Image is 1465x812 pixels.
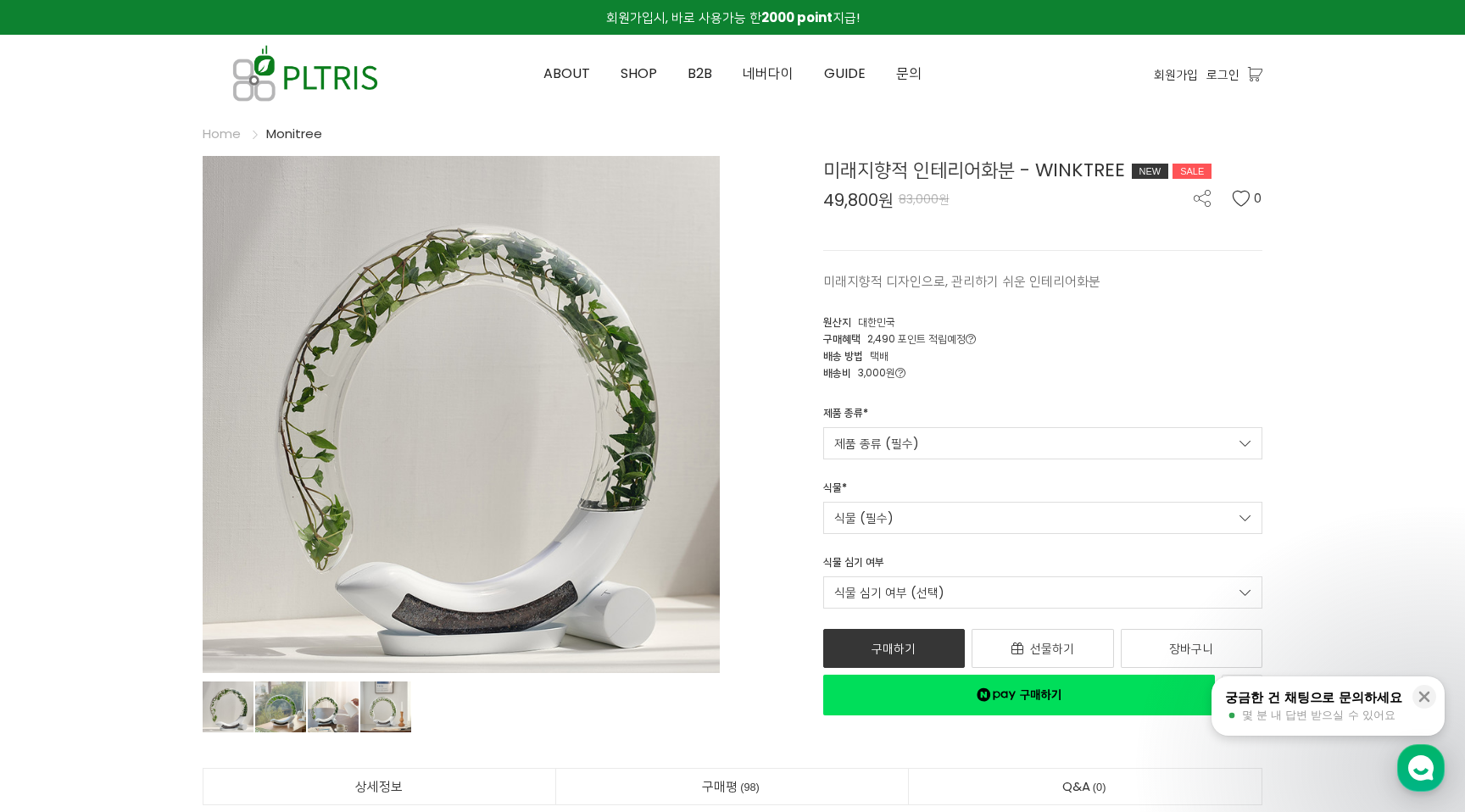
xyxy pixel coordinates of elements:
[1030,640,1074,657] span: 선물하기
[823,480,847,502] div: 식물
[823,502,1263,534] a: 식물 (필수)
[727,36,809,112] a: 네버다이
[543,64,590,83] span: ABOUT
[672,36,727,112] a: B2B
[823,629,966,668] a: 구매하기
[823,554,884,576] div: 식물 심기 여부
[823,156,1263,184] div: 미래지향적 인테리어화분 - WINKTREE
[761,8,833,26] strong: 2000 point
[1090,778,1109,796] span: 0
[1132,164,1169,179] div: NEW
[824,64,866,83] span: GUIDE
[823,405,868,427] div: 제품 종류
[1173,164,1212,179] div: SALE
[858,365,905,380] span: 3,000원
[1232,190,1262,207] button: 0
[1222,675,1262,715] a: 새창
[1121,629,1263,668] a: 장바구니
[823,576,1263,609] a: 식물 심기 여부 (선택)
[823,314,851,329] span: 원산지
[738,778,762,796] span: 98
[823,192,894,209] span: 49,800원
[743,64,794,83] span: 네버다이
[823,331,861,346] span: 구매혜택
[556,769,909,804] a: 구매평98
[909,769,1262,804] a: Q&A0
[972,629,1114,668] a: 선물하기
[688,64,712,83] span: B2B
[858,314,895,329] span: 대한민국
[809,36,881,112] a: GUIDE
[881,36,937,112] a: 문의
[867,331,976,346] span: 2,490 포인트 적립예정
[1254,190,1262,207] span: 0
[1206,65,1239,84] a: 로그인
[823,427,1263,459] a: 제품 종류 (필수)
[266,125,322,142] a: Monitree
[823,348,863,363] span: 배송 방법
[606,8,860,26] span: 회원가입시, 바로 사용가능 한 지급!
[528,36,605,112] a: ABOUT
[203,125,241,142] a: Home
[823,365,851,380] span: 배송비
[203,769,555,804] a: 상세정보
[621,64,657,83] span: SHOP
[1154,65,1198,84] a: 회원가입
[899,191,950,208] span: 83,000원
[870,348,888,363] span: 택배
[823,675,1216,715] a: 새창
[823,271,1263,292] p: 미래지향적 디자인으로, 관리하기 쉬운 인테리어화분
[896,64,922,83] span: 문의
[605,36,672,112] a: SHOP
